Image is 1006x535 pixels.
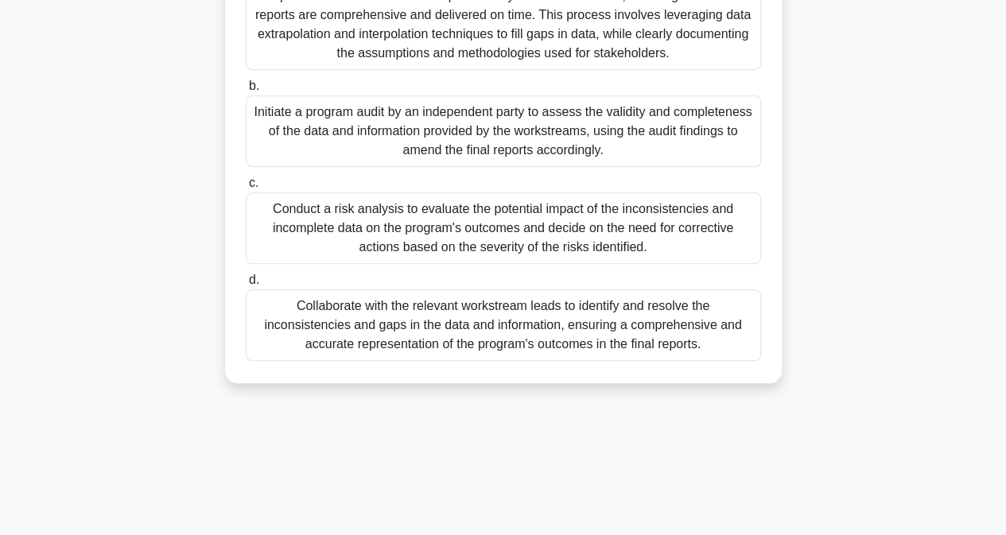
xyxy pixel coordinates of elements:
[246,95,761,167] div: Initiate a program audit by an independent party to assess the validity and completeness of the d...
[249,273,259,286] span: d.
[249,176,258,189] span: c.
[246,289,761,361] div: Collaborate with the relevant workstream leads to identify and resolve the inconsistencies and ga...
[249,79,259,92] span: b.
[246,192,761,264] div: Conduct a risk analysis to evaluate the potential impact of the inconsistencies and incomplete da...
